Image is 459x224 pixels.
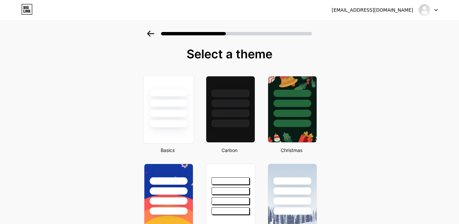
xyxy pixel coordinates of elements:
[418,4,431,16] img: eglankara
[332,7,413,14] div: [EMAIL_ADDRESS][DOMAIN_NAME]
[142,147,193,154] div: Basics
[204,147,255,154] div: Carbon
[266,147,317,154] div: Christmas
[141,47,318,61] div: Select a theme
